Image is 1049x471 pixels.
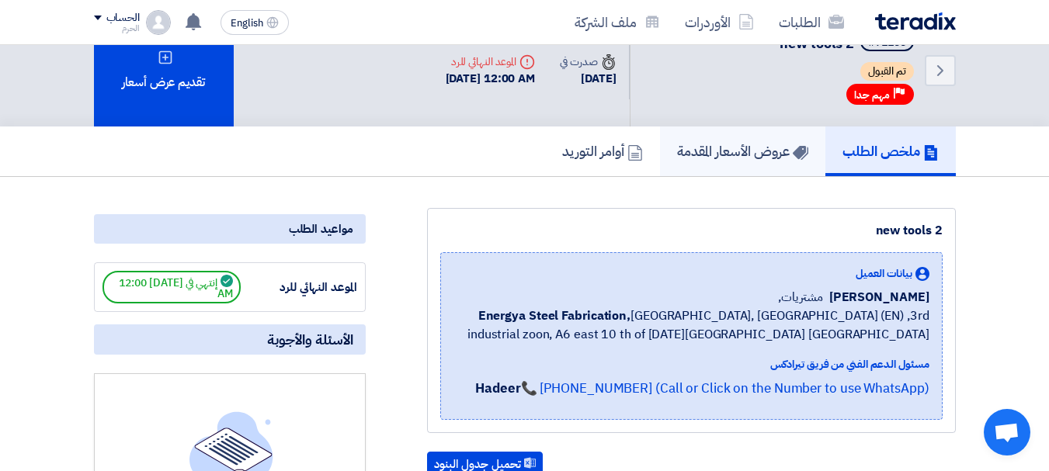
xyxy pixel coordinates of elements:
h5: أوامر التوريد [562,142,643,160]
div: [DATE] 12:00 AM [446,70,536,88]
a: ملف الشركة [562,4,672,40]
a: الأوردرات [672,4,766,40]
h5: عروض الأسعار المقدمة [677,142,808,160]
span: مهم جدا [854,88,890,102]
h5: ملخص الطلب [842,142,939,160]
strong: Hadeer [475,379,520,398]
div: new tools 2 [440,221,943,240]
img: Teradix logo [875,12,956,30]
button: English [221,10,289,35]
div: الحرم [94,24,140,33]
div: الموعد النهائي للرد [241,279,357,296]
a: ملخص الطلب [825,126,956,176]
span: تم القبول [860,62,914,81]
div: #71166 [868,37,906,48]
a: Open chat [984,409,1030,455]
span: [GEOGRAPHIC_DATA], [GEOGRAPHIC_DATA] (EN) ,3rd industrial zoon, A6 east 10 th of [DATE][GEOGRAPHI... [453,306,929,344]
div: مسئول الدعم الفني من فريق تيرادكس [453,356,929,372]
span: الأسئلة والأجوبة [267,331,353,348]
div: مواعيد الطلب [94,214,366,244]
img: profile_test.png [146,10,171,35]
a: عروض الأسعار المقدمة [660,126,825,176]
span: إنتهي في [DATE] 12:00 AM [102,271,241,303]
a: الطلبات [766,4,856,40]
div: تقديم عرض أسعار [94,14,234,126]
span: English [231,18,263,29]
div: صدرت في [560,54,616,70]
b: Energya Steel Fabrication, [478,306,630,325]
a: 📞 [PHONE_NUMBER] (Call or Click on the Number to use WhatsApp) [521,379,929,398]
div: الحساب [106,12,140,25]
div: [DATE] [560,70,616,88]
span: [PERSON_NAME] [829,288,929,306]
span: مشتريات, [778,288,822,306]
span: بيانات العميل [856,265,912,282]
div: الموعد النهائي للرد [446,54,536,70]
a: أوامر التوريد [545,126,660,176]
